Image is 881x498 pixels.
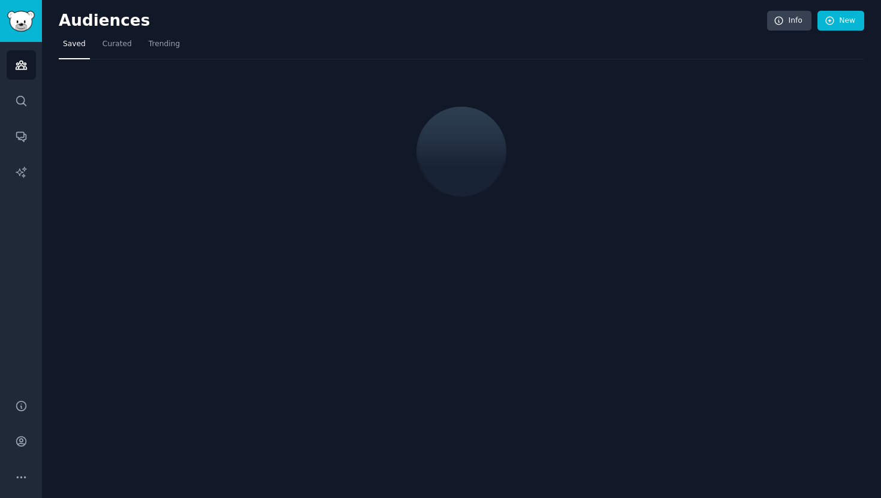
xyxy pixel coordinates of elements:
[63,39,86,50] span: Saved
[767,11,811,31] a: Info
[102,39,132,50] span: Curated
[144,35,184,59] a: Trending
[98,35,136,59] a: Curated
[59,35,90,59] a: Saved
[149,39,180,50] span: Trending
[817,11,864,31] a: New
[7,11,35,32] img: GummySearch logo
[59,11,767,31] h2: Audiences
